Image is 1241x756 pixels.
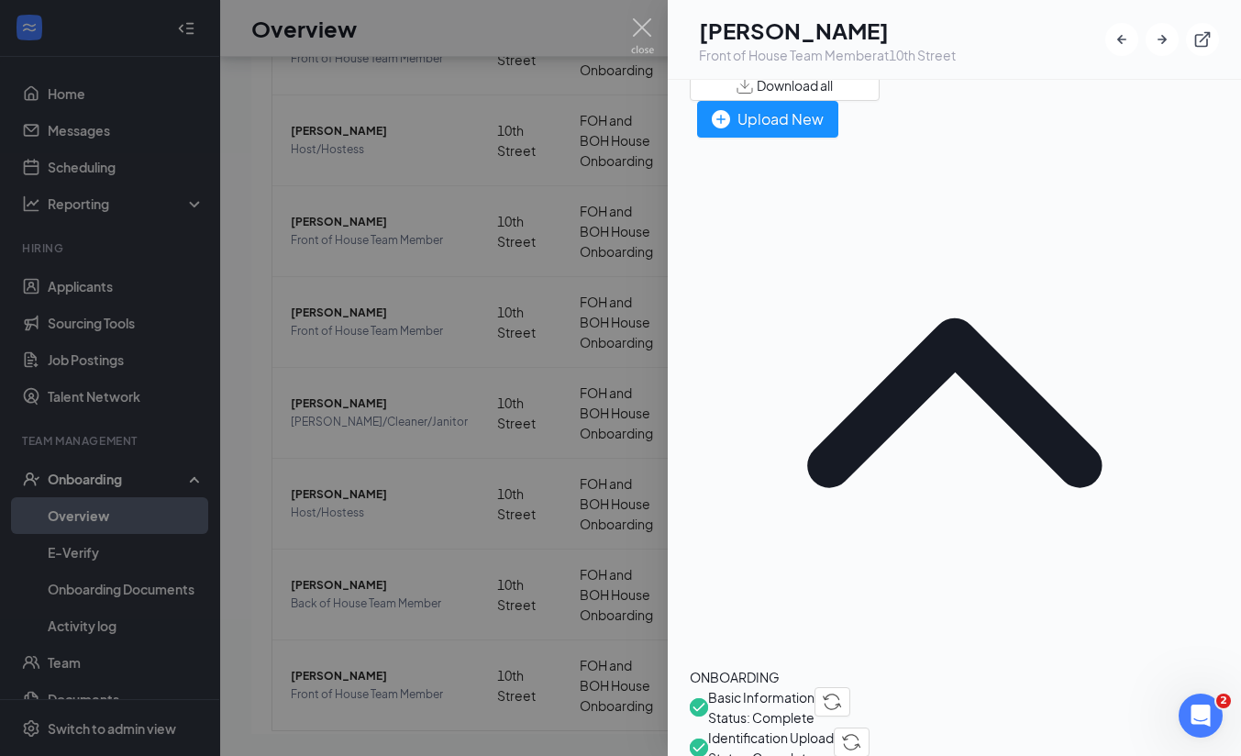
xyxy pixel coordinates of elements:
svg: ArrowRight [1153,30,1171,49]
svg: ArrowLeftNew [1113,30,1131,49]
span: Basic Information [708,687,814,707]
svg: ExternalLink [1193,30,1212,49]
button: ArrowLeftNew [1105,23,1138,56]
button: Download all [690,71,880,101]
span: 2 [1216,694,1231,708]
div: Front of House Team Member at 10th Street [699,46,956,64]
svg: ChevronUp [690,138,1219,667]
button: ExternalLink [1186,23,1219,56]
iframe: Intercom live chat [1179,694,1223,738]
button: Upload New [697,101,838,138]
div: ONBOARDING [690,667,1219,687]
span: Identification Upload [708,728,834,748]
button: ArrowRight [1146,23,1179,56]
span: Status: Complete [708,707,814,728]
span: Download all [757,76,833,95]
h1: [PERSON_NAME] [699,15,956,46]
div: Upload New [712,107,824,130]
